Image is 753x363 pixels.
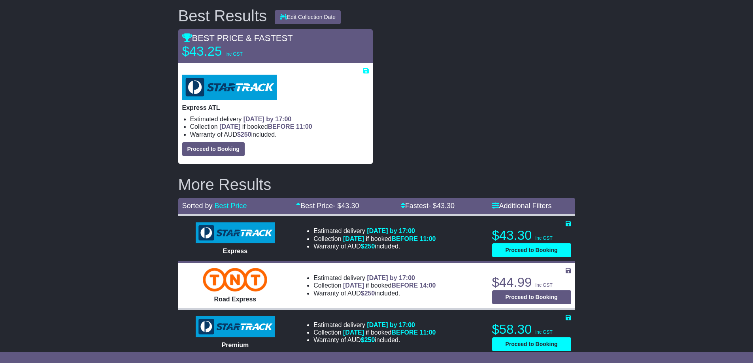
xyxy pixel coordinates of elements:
span: 11:00 [296,123,312,130]
img: TNT Domestic: Road Express [203,268,267,292]
span: if booked [343,329,436,336]
img: StarTrack: Express [196,222,275,244]
li: Collection [313,329,436,336]
span: 43.30 [341,202,359,210]
button: Edit Collection Date [275,10,341,24]
span: 250 [364,337,375,343]
span: 14:00 [420,282,436,289]
p: Express ATL [182,104,369,111]
li: Collection [313,282,436,289]
img: StarTrack: Express ATL [182,75,277,100]
span: [DATE] by 17:00 [367,322,415,328]
button: Proceed to Booking [492,337,571,351]
a: Additional Filters [492,202,552,210]
li: Warranty of AUD included. [313,290,436,297]
span: $ [361,243,375,250]
span: BEFORE [391,329,418,336]
span: Express [223,248,247,254]
span: inc GST [536,282,553,288]
span: if booked [343,282,436,289]
span: inc GST [536,329,553,335]
img: StarTrack: Premium [196,316,275,337]
span: [DATE] by 17:00 [243,116,292,122]
li: Estimated delivery [313,227,436,235]
p: $44.99 [492,275,571,290]
div: Best Results [174,7,271,24]
li: Warranty of AUD included. [190,131,369,138]
li: Collection [313,235,436,243]
span: $ [237,131,251,138]
p: $43.30 [492,228,571,243]
li: Estimated delivery [313,321,436,329]
span: BEST PRICE & FASTEST [182,33,293,43]
button: Proceed to Booking [492,290,571,304]
span: inc GST [226,51,243,57]
span: - $ [333,202,359,210]
span: Road Express [214,296,257,303]
span: 250 [364,243,375,250]
span: 11:00 [420,235,436,242]
span: $ [361,290,375,297]
li: Estimated delivery [313,274,436,282]
li: Collection [190,123,369,130]
a: Best Price- $43.30 [296,202,359,210]
a: Best Price [215,202,247,210]
span: 11:00 [420,329,436,336]
button: Proceed to Booking [182,142,245,156]
li: Estimated delivery [190,115,369,123]
span: [DATE] by 17:00 [367,228,415,234]
span: [DATE] by 17:00 [367,275,415,281]
li: Warranty of AUD included. [313,336,436,344]
span: if booked [219,123,312,130]
span: 250 [241,131,251,138]
p: $58.30 [492,322,571,337]
span: 43.30 [437,202,455,210]
span: if booked [343,235,436,242]
span: [DATE] [343,329,364,336]
span: $ [361,337,375,343]
span: - $ [428,202,455,210]
span: BEFORE [268,123,294,130]
span: 250 [364,290,375,297]
span: [DATE] [343,282,364,289]
a: Fastest- $43.30 [401,202,455,210]
span: Premium [222,342,249,348]
button: Proceed to Booking [492,243,571,257]
li: Warranty of AUD included. [313,243,436,250]
span: inc GST [536,235,553,241]
span: [DATE] [343,235,364,242]
span: [DATE] [219,123,240,130]
span: BEFORE [391,235,418,242]
p: $43.25 [182,43,281,59]
span: Sorted by [182,202,213,210]
h2: More Results [178,176,575,193]
span: BEFORE [391,282,418,289]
